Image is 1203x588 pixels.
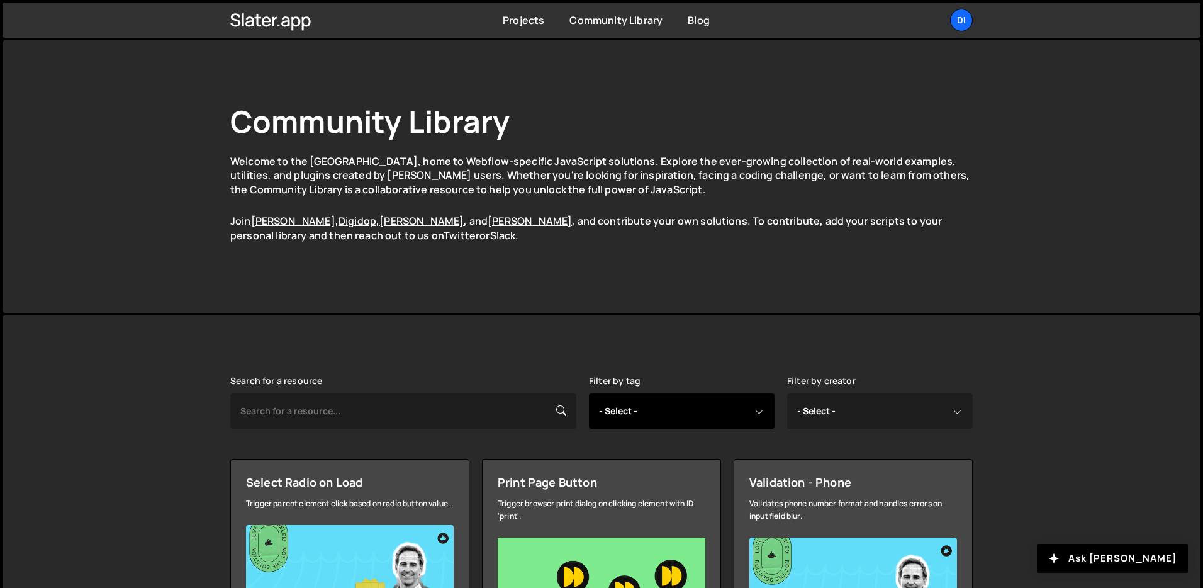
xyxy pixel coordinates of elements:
a: Digidop [339,214,376,228]
a: [PERSON_NAME] [251,214,335,228]
p: Welcome to the [GEOGRAPHIC_DATA], home to Webflow-specific JavaScript solutions. Explore the ever... [230,154,973,196]
div: Trigger parent element click based on radio button value. [246,497,454,510]
button: Ask [PERSON_NAME] [1037,544,1188,573]
input: Search for a resource... [230,393,576,429]
a: Projects [503,13,544,27]
div: Validates phone number format and handles errors on input field blur. [749,497,957,523]
div: Trigger browser print dialog on clicking element with ID 'print'. [498,497,705,523]
a: Di [950,9,973,31]
div: Print Page Button [498,475,705,490]
label: Filter by tag [589,376,641,386]
a: [PERSON_NAME] [488,214,572,228]
label: Filter by creator [787,376,856,386]
a: Blog [688,13,710,27]
div: Validation - Phone [749,475,957,490]
a: Community Library [569,13,663,27]
a: [PERSON_NAME] [379,214,464,228]
label: Search for a resource [230,376,322,386]
a: Twitter [444,229,479,242]
a: Slack [490,229,516,242]
div: Select Radio on Load [246,475,454,490]
p: Join , , , and , and contribute your own solutions. To contribute, add your scripts to your perso... [230,214,973,242]
h1: Community Library [230,101,973,142]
